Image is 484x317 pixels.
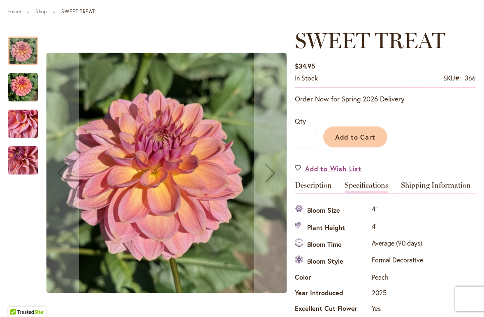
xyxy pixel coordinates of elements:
div: SWEET TREAT [8,138,38,175]
div: SWEET TREAT [8,65,46,101]
th: Bloom Time [295,237,370,253]
th: Color [295,270,370,286]
a: Description [295,181,332,193]
img: SWEET TREAT [8,68,38,107]
div: SWEET TREAT [8,28,46,65]
strong: SKU [443,74,461,82]
th: Plant Height [295,219,370,236]
td: 4' [370,219,425,236]
div: Availability [295,74,318,83]
p: Order Now for Spring 2026 Delivery [295,94,476,104]
img: SWEET TREAT [46,53,287,293]
th: Year Introduced [295,286,370,302]
a: Specifications [345,181,388,193]
span: Add to Wish List [305,164,361,173]
button: Add to Cart [323,126,387,147]
img: SWEET TREAT [8,141,38,180]
a: Add to Wish List [295,164,361,173]
span: SWEET TREAT [295,28,445,53]
span: Qty [295,117,306,125]
a: Home [8,8,21,14]
td: 2025 [370,286,425,302]
a: Shipping Information [401,181,471,193]
div: SWEET TREAT [8,101,46,138]
iframe: Launch Accessibility Center [6,288,29,311]
td: Peach [370,270,425,286]
td: Average (90 days) [370,237,425,253]
strong: SWEET TREAT [61,8,95,14]
td: Formal Decorative [370,253,425,270]
td: 4" [370,202,425,219]
span: In stock [295,74,318,82]
th: Bloom Style [295,253,370,270]
img: SWEET TREAT [8,104,38,144]
span: Add to Cart [335,133,376,141]
a: Shop [35,8,47,14]
th: Bloom Size [295,202,370,219]
div: 366 [465,74,476,83]
span: $34.95 [295,62,315,70]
